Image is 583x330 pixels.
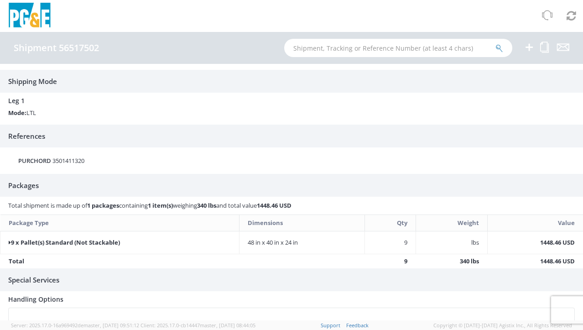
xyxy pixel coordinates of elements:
th: Dimensions [239,215,364,231]
h4: Leg 1 [8,97,575,104]
th: Package Type [0,215,239,231]
span: Client: 2025.17.0-cb14447 [141,322,255,329]
th: Value [487,215,583,231]
td: 1448.46 USD [487,254,583,268]
span: Copyright © [DATE]-[DATE] Agistix Inc., All Rights Reserved [433,322,572,329]
img: pge-logo-06675f144f4cfa6a6814.png [7,3,52,30]
th: Weight [416,215,487,231]
input: Shipment, Tracking or Reference Number (at least 4 chars) [284,39,512,57]
span: Server: 2025.17.0-16a969492de [11,322,139,329]
h4: Shipment 56517502 [14,43,99,53]
h4: Handling Options [8,296,575,303]
strong: 1448.46 USD [257,201,291,210]
h5: PURCHORD [18,157,51,164]
h5: Services: [18,320,42,326]
strong: 1448.46 USD [540,238,575,246]
td: lbs [416,231,487,254]
strong: 9 x Pallet(s) Standard (Not Stackable) [9,238,120,246]
td: 9 [364,231,416,254]
span: 3501411320 [52,157,84,165]
span: master, [DATE] 09:51:12 [83,322,139,329]
td: 340 lbs [416,254,487,268]
a: Support [321,322,340,329]
td: Total [0,254,365,268]
strong: 340 lbs [197,201,216,210]
a: Feedback [346,322,369,329]
strong: 1 item(s) [148,201,173,210]
span: master, [DATE] 08:44:05 [200,322,255,329]
div: LTL [1,109,146,117]
strong: 1 packages [87,201,119,210]
strong: Mode: [8,109,26,117]
td: 48 in x 40 in x 24 in [239,231,364,254]
th: Qty [364,215,416,231]
td: 9 [364,254,416,268]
